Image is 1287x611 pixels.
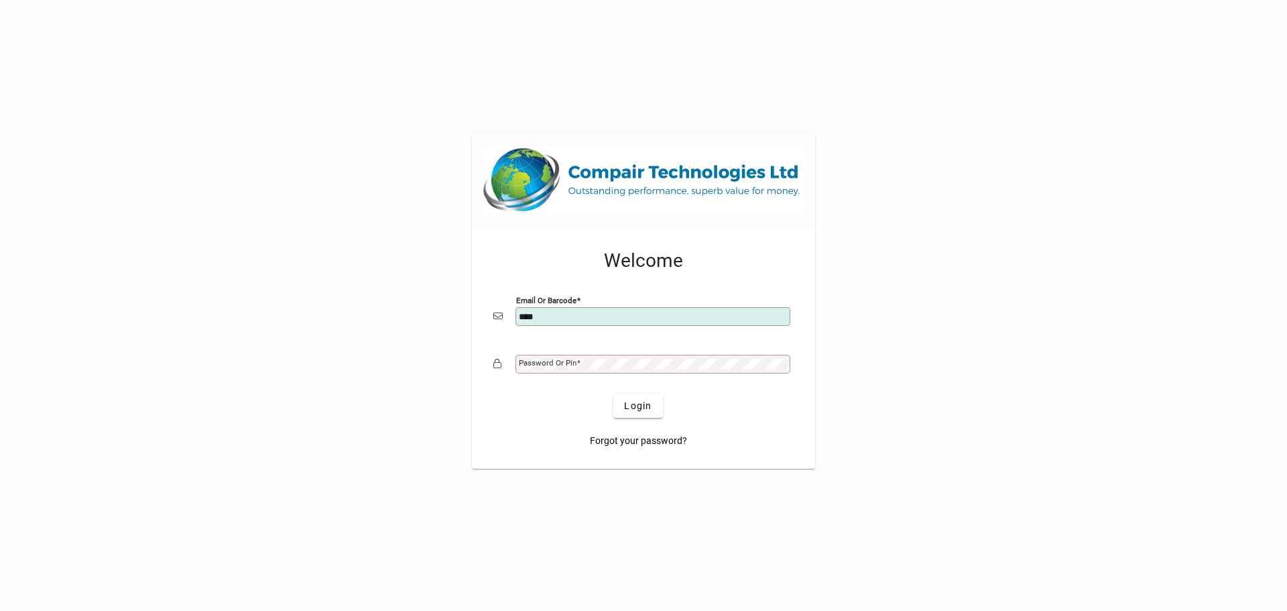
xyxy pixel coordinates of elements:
a: Forgot your password? [585,429,692,453]
h2: Welcome [493,249,794,272]
mat-label: Email or Barcode [516,296,576,305]
span: Login [624,399,652,413]
button: Login [613,394,662,418]
span: Forgot your password? [590,434,687,448]
mat-label: Password or Pin [519,358,576,368]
